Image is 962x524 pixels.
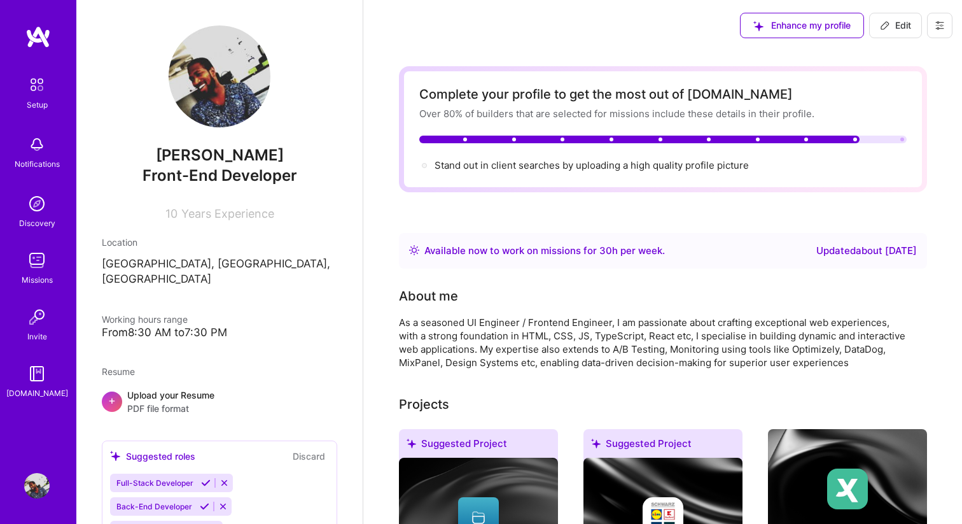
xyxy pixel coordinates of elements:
i: icon SuggestedTeams [110,451,121,462]
button: Discard [289,449,329,464]
div: About me [399,287,458,306]
span: Edit [880,19,911,32]
div: As a seasoned UI Engineer / Frontend Engineer, I am passionate about crafting exceptional web exp... [399,316,908,369]
div: Available now to work on missions for h per week . [424,243,665,258]
img: setup [24,71,50,98]
div: Notifications [15,157,60,171]
i: Accept [201,478,211,488]
div: Discovery [19,216,55,230]
div: Upload your Resume [127,388,214,415]
div: Missions [22,273,53,287]
div: Suggested Project [583,429,742,463]
img: User Avatar [24,473,50,499]
img: Company logo [827,469,868,509]
i: Reject [220,478,229,488]
span: 30 [599,244,612,257]
i: icon SuggestedTeams [753,21,763,31]
i: Reject [218,502,228,511]
button: Edit [869,13,922,38]
span: 10 [165,207,178,220]
img: User Avatar [169,25,270,127]
span: Years Experience [181,207,274,220]
i: icon SuggestedTeams [591,439,601,448]
div: Suggested Project [399,429,558,463]
span: + [108,393,116,407]
img: logo [25,25,51,48]
div: Complete your profile to get the most out of [DOMAIN_NAME] [419,87,907,102]
a: User Avatar [21,473,53,499]
i: Accept [200,502,209,511]
span: Resume [102,366,135,377]
img: Invite [24,304,50,330]
div: [DOMAIN_NAME] [6,386,68,400]
div: Projects [399,395,449,414]
img: teamwork [24,248,50,273]
img: Availability [409,245,419,255]
div: From 8:30 AM to 7:30 PM [102,326,337,339]
div: Location [102,236,337,249]
span: Front-End Developer [143,166,297,185]
span: Working hours range [102,314,188,325]
div: Setup [27,98,48,111]
span: PDF file format [127,402,214,415]
div: Over 80% of builders that are selected for missions include these details in their profile. [419,107,907,120]
div: Updated about [DATE] [816,243,917,258]
i: icon SuggestedTeams [407,439,416,448]
div: Stand out in client searches by uploading a high quality profile picture [435,159,749,172]
span: Full-Stack Developer [116,478,193,488]
img: bell [24,132,50,157]
div: Suggested roles [110,450,195,463]
div: Invite [27,330,47,343]
span: [PERSON_NAME] [102,146,337,165]
span: Back-End Developer [116,502,192,511]
div: +Upload your ResumePDF file format [102,388,337,415]
p: [GEOGRAPHIC_DATA], [GEOGRAPHIC_DATA], [GEOGRAPHIC_DATA] [102,257,337,287]
button: Enhance my profile [740,13,864,38]
img: guide book [24,361,50,386]
img: discovery [24,191,50,216]
span: Enhance my profile [753,19,851,32]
